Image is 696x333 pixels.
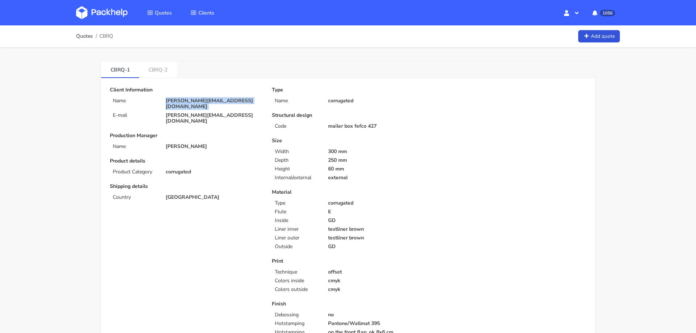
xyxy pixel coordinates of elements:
p: Type [275,200,319,206]
span: Quotes [155,9,172,16]
p: Internal/external [275,175,319,181]
p: Print [272,258,424,264]
p: Flute [275,209,319,215]
p: 60 mm [328,166,424,172]
p: 300 mm [328,149,424,155]
p: Production Manager [110,133,262,139]
p: Structural design [272,112,424,118]
a: Quotes [76,33,93,39]
a: Quotes [138,6,181,19]
a: CBRQ-2 [139,61,177,77]
p: Colors outside [275,287,319,292]
span: 1056 [600,10,615,16]
p: Finish [272,301,424,307]
p: [PERSON_NAME] [166,144,262,149]
span: CBRQ [99,33,113,39]
p: GD [328,218,424,223]
p: external [328,175,424,181]
p: Material [272,189,424,195]
p: testliner brown [328,235,424,241]
p: corrugated [328,98,424,104]
p: Inside [275,218,319,223]
p: Height [275,166,319,172]
p: Liner outer [275,235,319,241]
p: Client Information [110,87,262,93]
p: Outside [275,244,319,250]
p: 250 mm [328,157,424,163]
p: Product Category [113,169,157,175]
p: Product details [110,158,262,164]
a: CBRQ-1 [101,61,139,77]
p: Country [113,194,157,200]
p: Width [275,149,319,155]
p: offset [328,269,424,275]
p: Code [275,123,319,129]
p: Size [272,138,424,144]
p: Name [113,144,157,149]
p: GD [328,244,424,250]
p: Name [275,98,319,104]
p: Pantone/Wallmat 395 [328,321,424,326]
button: 1056 [587,6,620,19]
p: cmyk [328,278,424,284]
p: Technique [275,269,319,275]
p: E [328,209,424,215]
p: testliner brown [328,226,424,232]
p: Type [272,87,424,93]
p: [PERSON_NAME][EMAIL_ADDRESS][DOMAIN_NAME] [166,98,262,110]
p: Colors inside [275,278,319,284]
a: Add quote [578,30,620,43]
p: Name [113,98,157,104]
p: no [328,312,424,318]
img: Dashboard [76,6,128,19]
p: Shipping details [110,184,262,189]
a: Clients [182,6,223,19]
p: Hotstamping [275,321,319,326]
p: E-mail [113,112,157,118]
p: Debossing [275,312,319,318]
p: [PERSON_NAME][EMAIL_ADDRESS][DOMAIN_NAME] [166,112,262,124]
p: corrugated [328,200,424,206]
p: mailer box fefco 427 [328,123,424,129]
nav: breadcrumb [76,29,113,44]
p: Liner inner [275,226,319,232]
p: [GEOGRAPHIC_DATA] [166,194,262,200]
p: cmyk [328,287,424,292]
span: Clients [198,9,214,16]
p: corrugated [166,169,262,175]
p: Depth [275,157,319,163]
